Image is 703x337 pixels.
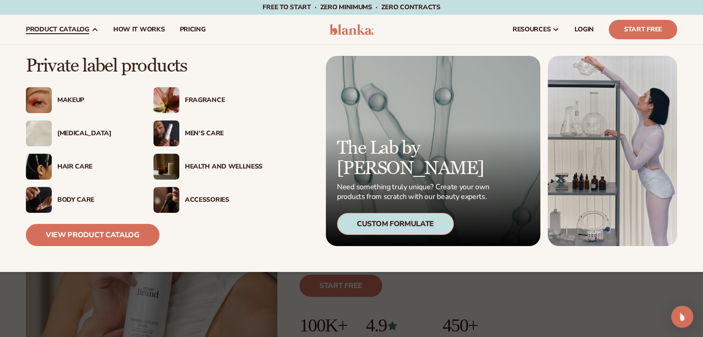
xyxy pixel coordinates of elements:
img: Female with makeup brush. [153,187,179,213]
div: Men’s Care [185,130,263,138]
a: pricing [172,15,213,44]
a: Male hand applying moisturizer. Body Care [26,187,135,213]
div: Body Care [57,196,135,204]
div: Makeup [57,96,135,104]
div: Open Intercom Messenger [671,306,693,328]
a: View Product Catalog [26,224,159,246]
a: product catalog [18,15,106,44]
img: logo [330,24,373,35]
img: Pink blooming flower. [153,87,179,113]
a: Male holding moisturizer bottle. Men’s Care [153,120,263,146]
img: Male hand applying moisturizer. [26,187,52,213]
img: Candles and incense on table. [153,154,179,180]
img: Female with glitter eye makeup. [26,87,52,113]
a: Female with glitter eye makeup. Makeup [26,87,135,113]
div: [MEDICAL_DATA] [57,130,135,138]
a: Start Free [609,20,677,39]
a: Cream moisturizer swatch. [MEDICAL_DATA] [26,120,135,146]
span: LOGIN [575,26,594,33]
p: Need something truly unique? Create your own products from scratch with our beauty experts. [337,182,492,202]
img: Female hair pulled back with clips. [26,154,52,180]
span: How It Works [113,26,165,33]
a: Pink blooming flower. Fragrance [153,87,263,113]
img: Male holding moisturizer bottle. [153,120,179,146]
p: The Lab by [PERSON_NAME] [337,138,492,179]
div: Accessories [185,196,263,204]
span: resources [513,26,550,33]
p: Private label products [26,56,263,76]
a: resources [505,15,567,44]
img: Female in lab with equipment. [548,56,677,246]
div: Fragrance [185,96,263,104]
img: Cream moisturizer swatch. [26,120,52,146]
span: product catalog [26,26,89,33]
a: Microscopic product formula. The Lab by [PERSON_NAME] Need something truly unique? Create your ow... [326,56,540,246]
div: Hair Care [57,163,135,171]
div: Custom Formulate [337,213,454,235]
a: LOGIN [567,15,601,44]
a: Female hair pulled back with clips. Hair Care [26,154,135,180]
span: Free to start · ZERO minimums · ZERO contracts [263,3,440,12]
a: How It Works [106,15,172,44]
div: Health And Wellness [185,163,263,171]
span: pricing [179,26,205,33]
a: Female with makeup brush. Accessories [153,187,263,213]
a: Candles and incense on table. Health And Wellness [153,154,263,180]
